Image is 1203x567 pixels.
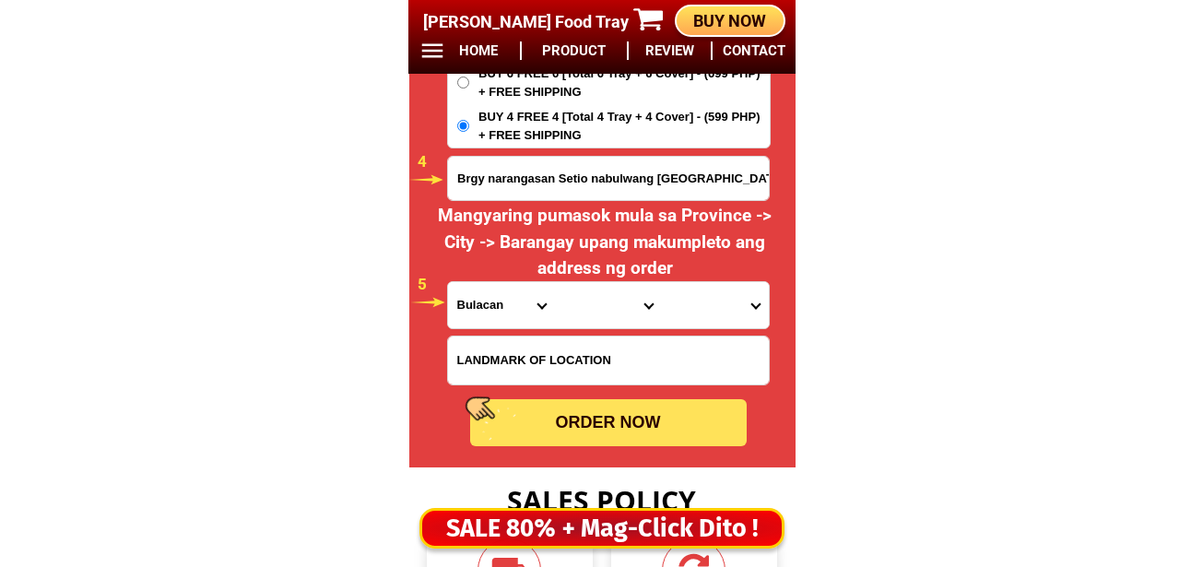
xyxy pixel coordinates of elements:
h6: CONTACT [723,41,785,62]
input: Input LANDMARKOFLOCATION [448,337,769,384]
span: 5 [418,275,427,293]
h6: HOME [447,41,510,62]
h6: PRODUCT [531,41,617,62]
select: Select commune [662,282,769,328]
h6: REVIEW [639,41,702,62]
div: BUY NOW [677,8,784,33]
select: Select province [448,282,555,328]
select: Select district [555,282,662,328]
div: SALE 80% + Mag-Click Dito ! [422,510,782,548]
div: ORDER NOW [470,410,747,435]
input: BUY 6 FREE 6 [Total 6 Tray + 6 Cover] - (699 PHP) + FREE SHIPPING [457,77,469,89]
span: Mangyaring pumasok mula sa Province -> City -> Barangay upang makumpleto ang address ng order [438,205,772,278]
span: BUY 6 FREE 6 [Total 6 Tray + 6 Cover] - (699 PHP) + FREE SHIPPING [478,65,770,100]
input: Input address [448,157,769,200]
span: BUY 4 FREE 4 [Total 4 Tray + 4 Cover] - (599 PHP) + FREE SHIPPING [478,108,770,144]
h3: SALES POLICY [408,479,796,521]
h4: [PERSON_NAME] Food Tray [423,9,640,34]
input: BUY 4 FREE 4 [Total 4 Tray + 4 Cover] - (599 PHP) + FREE SHIPPING [457,120,469,132]
h6: 4 [418,150,445,174]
